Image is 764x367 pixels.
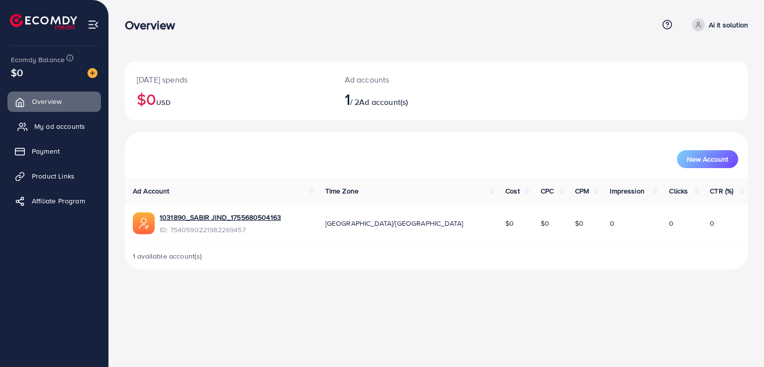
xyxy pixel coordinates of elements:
[541,218,549,228] span: $0
[709,19,748,31] p: Ai it solution
[7,141,101,161] a: Payment
[34,121,85,131] span: My ad accounts
[325,186,359,196] span: Time Zone
[137,74,321,86] p: [DATE] spends
[88,19,99,30] img: menu
[10,14,77,29] img: logo
[32,171,75,181] span: Product Links
[505,218,514,228] span: $0
[710,186,733,196] span: CTR (%)
[677,150,738,168] button: New Account
[133,186,170,196] span: Ad Account
[7,116,101,136] a: My ad accounts
[32,146,60,156] span: Payment
[345,74,477,86] p: Ad accounts
[688,18,748,31] a: Ai it solution
[345,88,350,110] span: 1
[137,90,321,108] h2: $0
[541,186,554,196] span: CPC
[359,96,408,107] span: Ad account(s)
[133,212,155,234] img: ic-ads-acc.e4c84228.svg
[160,212,281,222] a: 1031890_SABIR JIND_1755680504163
[669,186,688,196] span: Clicks
[156,97,170,107] span: USD
[88,68,97,78] img: image
[610,186,645,196] span: Impression
[133,251,202,261] span: 1 available account(s)
[669,218,673,228] span: 0
[11,65,23,80] span: $0
[160,225,281,235] span: ID: 7540590221982269457
[610,218,614,228] span: 0
[125,18,183,32] h3: Overview
[687,156,728,163] span: New Account
[505,186,520,196] span: Cost
[7,166,101,186] a: Product Links
[11,55,65,65] span: Ecomdy Balance
[7,191,101,211] a: Affiliate Program
[7,92,101,111] a: Overview
[32,196,85,206] span: Affiliate Program
[325,218,464,228] span: [GEOGRAPHIC_DATA]/[GEOGRAPHIC_DATA]
[32,96,62,106] span: Overview
[575,218,583,228] span: $0
[575,186,589,196] span: CPM
[345,90,477,108] h2: / 2
[710,218,714,228] span: 0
